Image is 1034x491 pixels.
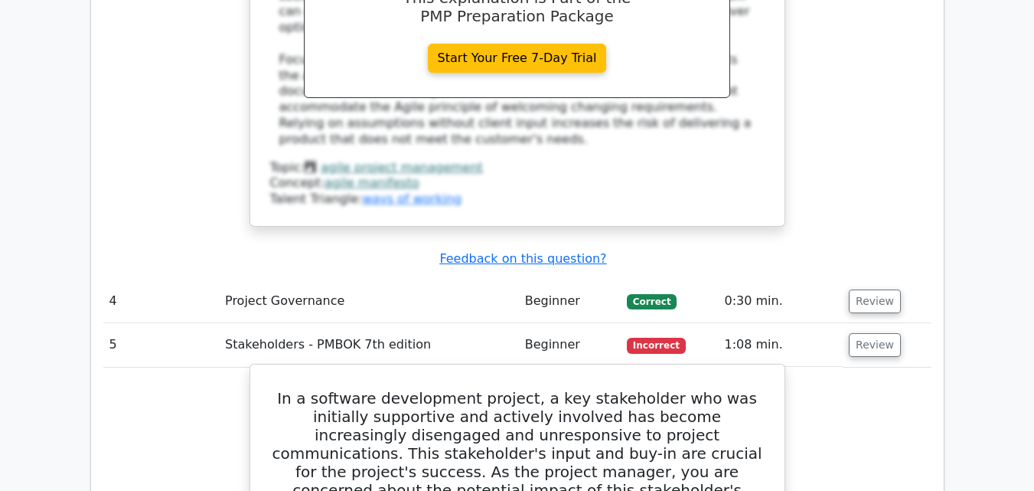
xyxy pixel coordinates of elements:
div: Concept: [270,175,765,191]
button: Review [849,290,901,313]
td: Beginner [519,323,621,367]
td: 5 [103,323,220,367]
td: Stakeholders - PMBOK 7th edition [219,323,519,367]
div: Talent Triangle: [270,160,765,208]
span: Correct [627,294,677,309]
a: agile project management [321,160,483,175]
div: Topic: [270,160,765,176]
a: Start Your Free 7-Day Trial [428,44,607,73]
td: Beginner [519,280,621,323]
td: 0:30 min. [718,280,843,323]
a: ways of working [362,191,462,206]
td: 1:08 min. [718,323,843,367]
a: Feedback on this question? [439,251,606,266]
span: Incorrect [627,338,686,353]
a: agile manifesto [325,175,419,190]
button: Review [849,333,901,357]
td: 4 [103,280,220,323]
td: Project Governance [219,280,519,323]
